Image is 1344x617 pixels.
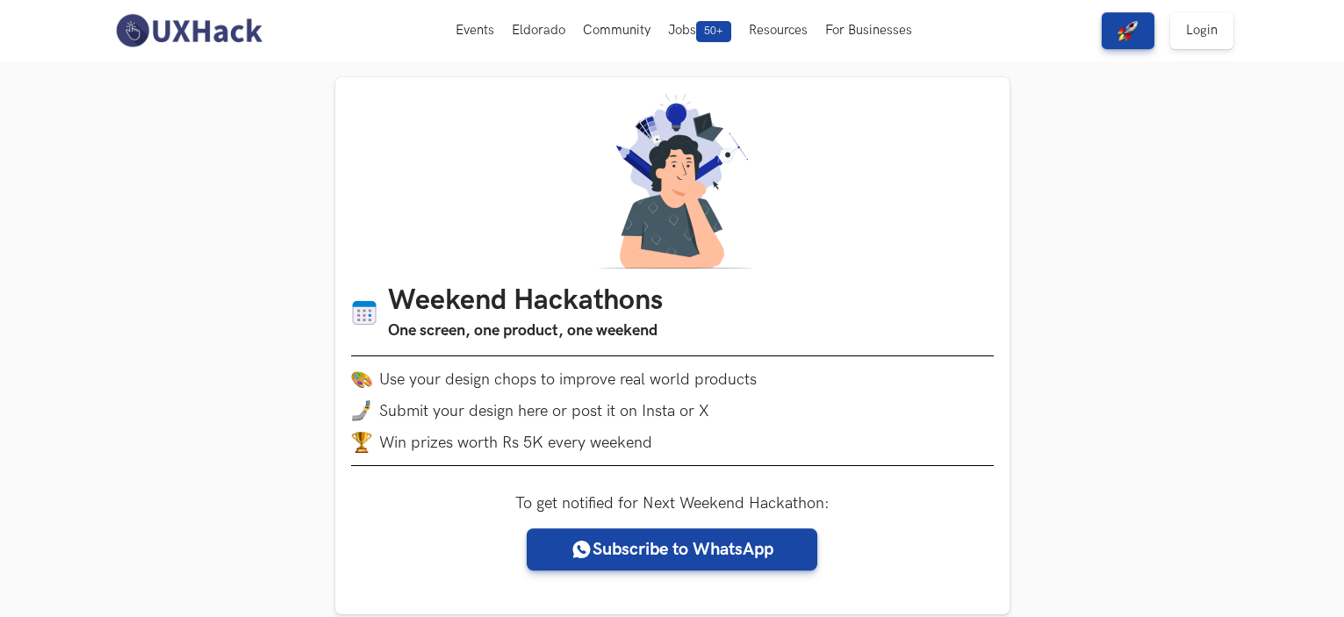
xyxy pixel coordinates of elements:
span: Submit your design here or post it on Insta or X [379,402,709,420]
a: Login [1170,12,1233,49]
li: Use your design chops to improve real world products [351,369,994,390]
h1: Weekend Hackathons [388,284,663,319]
img: Calendar icon [351,299,377,326]
img: UXHack-logo.png [111,12,267,49]
label: To get notified for Next Weekend Hackathon: [515,494,830,513]
img: A designer thinking [588,93,757,269]
h3: One screen, one product, one weekend [388,319,663,343]
span: 50+ [696,21,731,42]
img: trophy.png [351,432,372,453]
img: rocket [1118,20,1139,41]
li: Win prizes worth Rs 5K every weekend [351,432,994,453]
img: mobile-in-hand.png [351,400,372,421]
a: Subscribe to WhatsApp [527,528,817,570]
img: palette.png [351,369,372,390]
